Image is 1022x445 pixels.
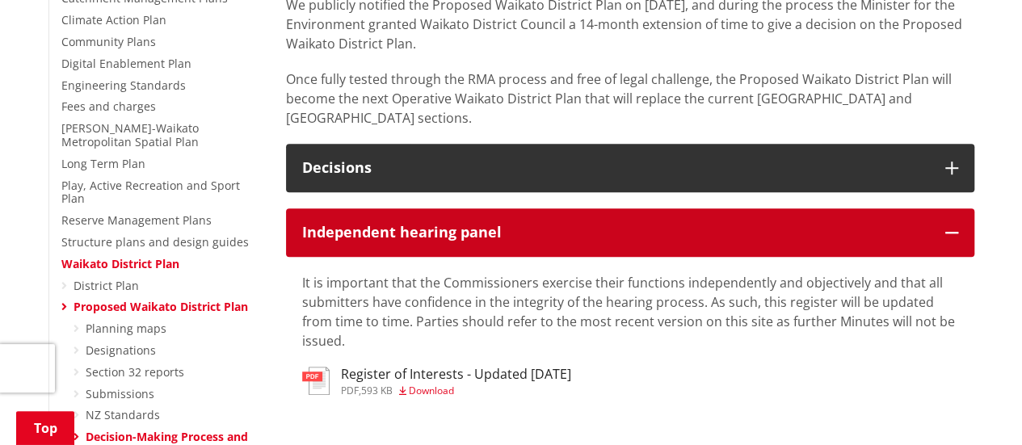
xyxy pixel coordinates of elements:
[61,156,145,171] a: Long Term Plan
[61,99,156,114] a: Fees and charges
[286,208,974,257] button: Independent hearing panel
[16,411,74,445] a: Top
[341,384,359,397] span: pdf
[86,407,160,422] a: NZ Standards
[286,69,974,128] p: Once fully tested through the RMA process and free of legal challenge, the Proposed Waikato Distr...
[61,178,240,207] a: Play, Active Recreation and Sport Plan
[948,377,1006,435] iframe: Messenger Launcher
[61,234,249,250] a: Structure plans and design guides
[61,78,186,93] a: Engineering Standards
[61,120,199,149] a: [PERSON_NAME]-Waikato Metropolitan Spatial Plan
[86,364,184,380] a: Section 32 reports
[302,225,929,241] h3: Independent hearing panel
[86,321,166,336] a: Planning maps
[409,384,454,397] span: Download
[302,160,929,176] h3: Decisions
[302,367,571,396] a: Register of Interests - Updated [DATE] pdf,593 KB Download
[361,384,393,397] span: 593 KB
[74,299,248,314] a: Proposed Waikato District Plan
[341,367,571,382] h3: Register of Interests - Updated [DATE]
[61,212,212,228] a: Reserve Management Plans
[61,12,166,27] a: Climate Action Plan
[286,144,974,192] button: Decisions
[302,367,330,395] img: document-pdf.svg
[86,386,154,401] a: Submissions
[61,34,156,49] a: Community Plans
[341,386,571,396] div: ,
[86,342,156,358] a: Designations
[302,273,958,351] p: It is important that the Commissioners exercise their functions independently and objectively and...
[61,56,191,71] a: Digital Enablement Plan
[61,256,179,271] a: Waikato District Plan
[74,278,139,293] a: District Plan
